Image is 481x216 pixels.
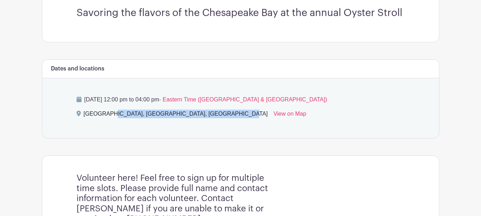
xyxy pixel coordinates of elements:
h3: Savoring the flavors of the Chesapeake Bay at the annual Oyster Stroll [77,7,405,19]
span: - Eastern Time ([GEOGRAPHIC_DATA] & [GEOGRAPHIC_DATA]) [159,96,327,102]
h6: Dates and locations [51,65,104,72]
div: [GEOGRAPHIC_DATA], [GEOGRAPHIC_DATA], [GEOGRAPHIC_DATA] [84,110,268,121]
p: [DATE] 12:00 pm to 04:00 pm [77,95,405,104]
a: View on Map [273,110,306,121]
